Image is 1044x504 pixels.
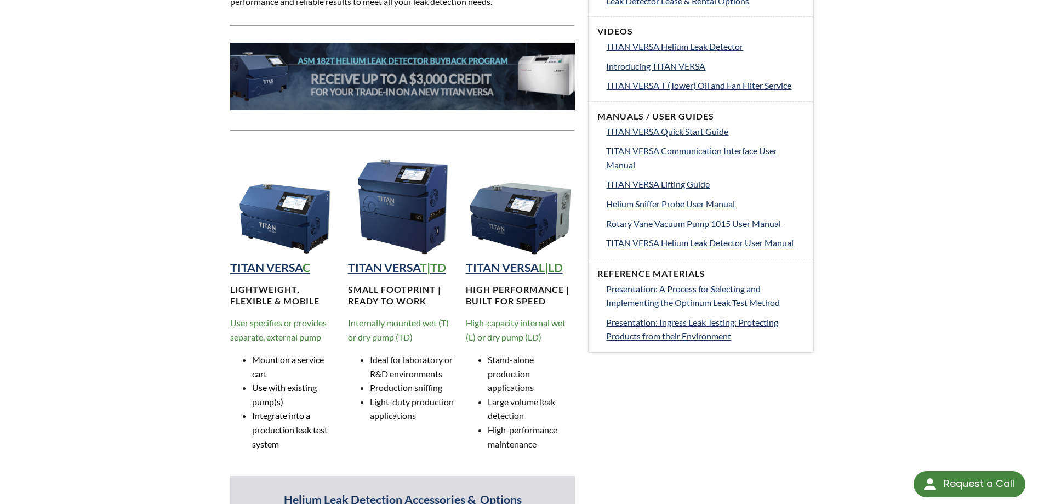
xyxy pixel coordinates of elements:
span: Internally mounted wet (T) or dry pump (TD) [348,318,449,342]
a: Presentation: Ingress Leak Testing: Protecting Products from their Environment [606,315,805,343]
a: TITAN VERSA T (Tower) Oil and Fan Filter Service [606,78,805,93]
h4: High performance | Built for speed [466,284,575,307]
span: TITAN VERSA Helium Leak Detector User Manual [606,237,794,248]
li: Ideal for laboratory or R&D environments [370,353,458,381]
span: TITAN VERSA Lifting Guide [606,179,710,189]
li: Light-duty production applications [370,395,458,423]
a: TITAN VERSA Quick Start Guide [606,124,805,139]
span: Mount on a service cart [252,354,324,379]
span: Use with existing pump(s) [252,382,317,407]
span: Helium Sniffer Probe User Manual [606,199,735,209]
span: Integrate into a production leak test system [252,410,328,449]
span: Rotary Vane Vacuum Pump 1015 User Manual [606,218,781,229]
span: TITAN VERSA Communication Interface User Manual [606,145,777,170]
a: TITAN VERSA Helium Leak Detector User Manual [606,236,805,250]
strong: TITAN VERSA [348,261,420,275]
a: TITAN VERSA Communication Interface User Manual [606,144,805,172]
a: Rotary Vane Vacuum Pump 1015 User Manual [606,217,805,231]
strong: TITAN VERSA [230,261,303,275]
strong: TITAN VERSA [466,261,539,275]
h4: Lightweight, Flexible & MOBILE [230,284,340,307]
li: Stand-alone production applications [488,353,575,395]
img: 182T-Banner__LTS_.jpg [230,43,575,110]
span: TITAN VERSA T (Tower) Oil and Fan Filter Service [606,80,791,90]
span: Introducing TITAN VERSA [606,61,705,71]
img: round button [921,475,939,493]
h4: Reference Materials [597,268,805,280]
span: Presentation: Ingress Leak Testing: Protecting Products from their Environment [606,317,778,342]
a: Introducing TITAN VERSA [606,59,805,73]
span: User specifies or provides separate, external pump [230,318,327,342]
img: TITAN VERSA Tower Helium Leak Detection Instrument [348,148,458,257]
strong: L|LD [539,261,563,275]
li: Large volume leak detection [488,395,575,423]
h4: Manuals / User Guides [597,111,805,122]
li: High-performance maintenance [488,423,575,451]
div: Request a Call [944,471,1014,496]
img: TITAN VERSA Compact Helium Leak Detection Instrument [230,148,340,257]
a: Helium Sniffer Probe User Manual [606,197,805,211]
a: TITAN VERSAL|LD [466,261,563,275]
span: TITAN VERSA Helium Leak Detector [606,41,743,52]
a: TITAN VERSAC [230,261,310,275]
li: Production sniffing [370,381,458,395]
img: TITAN VERSA Horizontal Helium Leak Detection Instrument [466,148,575,257]
span: High-capacity internal wet (L) or dry pump (LD) [466,318,566,342]
a: TITAN VERSA Helium Leak Detector [606,39,805,54]
a: TITAN VERSAT|TD [348,261,446,275]
a: TITAN VERSA Lifting Guide [606,177,805,191]
strong: C [303,261,310,275]
a: Presentation: A Process for Selecting and Implementing the Optimum Leak Test Method [606,282,805,310]
span: TITAN VERSA Quick Start Guide [606,126,728,137]
h4: Small footprint | Ready to work [348,284,458,307]
h4: Videos [597,26,805,37]
strong: T|TD [420,261,446,275]
span: Presentation: A Process for Selecting and Implementing the Optimum Leak Test Method [606,284,780,308]
div: Request a Call [914,471,1025,497]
